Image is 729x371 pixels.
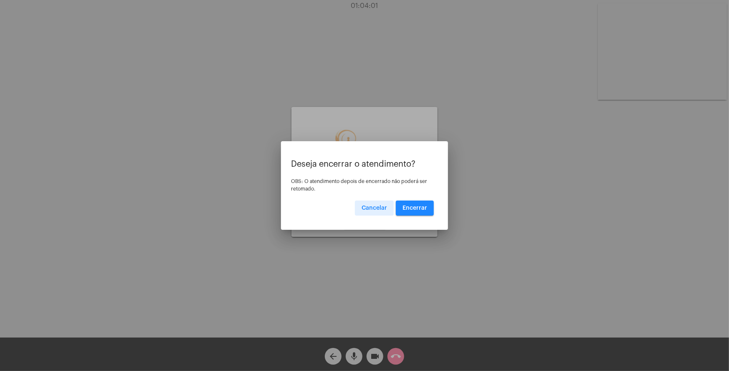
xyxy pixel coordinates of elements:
[291,160,438,169] p: Deseja encerrar o atendimento?
[291,179,427,191] span: OBS: O atendimento depois de encerrado não poderá ser retomado.
[355,201,394,216] button: Cancelar
[396,201,434,216] button: Encerrar
[362,205,387,211] span: Cancelar
[402,205,427,211] span: Encerrar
